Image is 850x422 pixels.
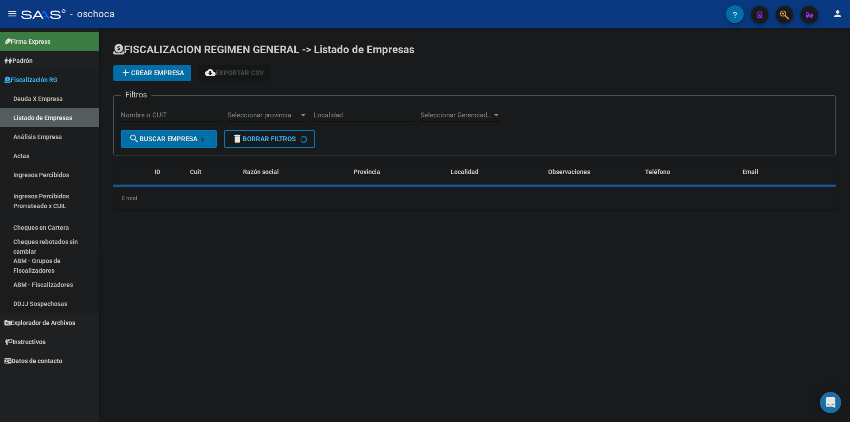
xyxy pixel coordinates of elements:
[151,163,186,182] datatable-header-cell: ID
[4,56,33,66] span: Padrón
[4,356,62,366] span: Datos de contacto
[447,163,544,182] datatable-header-cell: Localidad
[4,318,75,328] span: Explorador de Archivos
[243,168,279,175] span: Razón social
[205,67,216,78] mat-icon: cloud_download
[198,65,271,81] button: Exportar CSV
[645,168,670,175] span: Teléfono
[70,4,115,24] span: - oschoca
[113,65,191,81] button: Crear Empresa
[224,130,315,148] button: Borrar Filtros
[205,69,264,77] span: Exportar CSV
[129,133,139,144] mat-icon: search
[113,43,414,56] span: FISCALIZACION REGIMEN GENERAL -> Listado de Empresas
[4,75,58,85] span: Fiscalización RG
[232,135,296,143] span: Borrar Filtros
[350,163,447,182] datatable-header-cell: Provincia
[121,130,217,148] button: Buscar Empresa
[451,168,479,175] span: Localidad
[742,168,758,175] span: Email
[641,163,738,182] datatable-header-cell: Teléfono
[228,111,299,119] span: Seleccionar provincia
[354,168,380,175] span: Provincia
[186,163,240,182] datatable-header-cell: Cuit
[739,163,836,182] datatable-header-cell: Email
[120,69,184,77] span: Crear Empresa
[232,133,243,144] mat-icon: delete
[832,8,843,19] mat-icon: person
[4,337,46,347] span: Instructivos
[120,67,131,78] mat-icon: add
[113,187,836,209] div: 0 total
[820,392,841,413] div: Open Intercom Messenger
[129,135,197,143] span: Buscar Empresa
[155,168,160,175] span: ID
[421,111,492,119] span: Seleccionar Gerenciador
[121,89,151,101] h3: Filtros
[190,168,201,175] span: Cuit
[548,168,590,175] span: Observaciones
[4,37,50,46] span: Firma Express
[240,163,350,182] datatable-header-cell: Razón social
[545,163,641,182] datatable-header-cell: Observaciones
[7,8,18,19] mat-icon: menu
